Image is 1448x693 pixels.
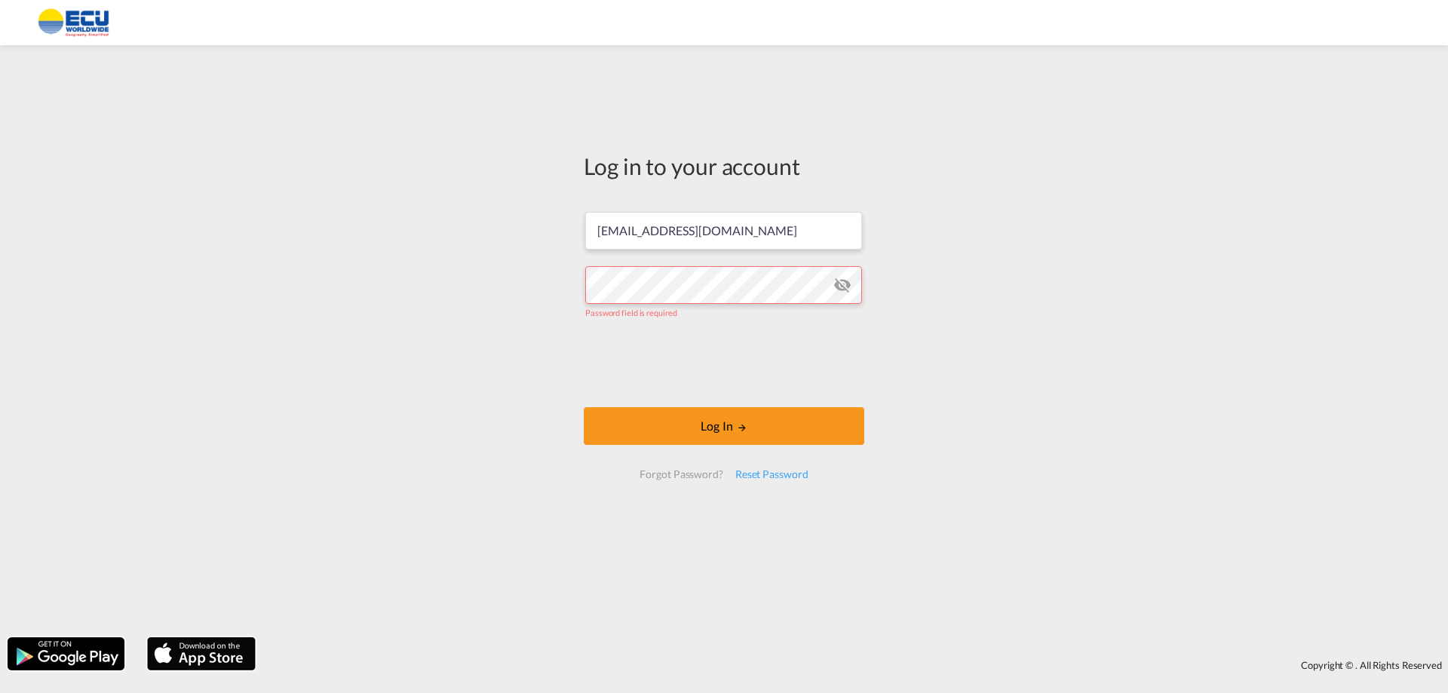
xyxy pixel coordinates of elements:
div: Forgot Password? [633,461,729,488]
img: google.png [6,636,126,672]
div: Log in to your account [584,150,864,182]
div: Copyright © . All Rights Reserved [263,652,1448,678]
span: Password field is required [585,308,676,317]
img: 6cccb1402a9411edb762cf9624ab9cda.png [23,6,124,40]
div: Reset Password [729,461,814,488]
button: LOGIN [584,407,864,445]
img: apple.png [146,636,257,672]
md-icon: icon-eye-off [833,276,851,294]
input: Enter email/phone number [585,212,862,250]
iframe: reCAPTCHA [609,333,839,392]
